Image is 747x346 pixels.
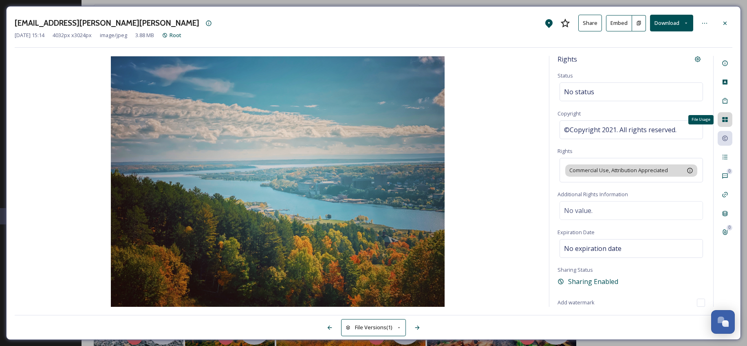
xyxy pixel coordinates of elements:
[53,31,92,39] span: 4032 px x 3024 px
[650,15,693,31] button: Download
[15,31,44,39] span: [DATE] 15:14
[557,72,573,79] span: Status
[564,87,594,97] span: No status
[557,228,595,236] span: Expiration Date
[15,17,199,29] h3: [EMAIL_ADDRESS][PERSON_NAME][PERSON_NAME]
[727,169,732,174] div: 0
[564,206,593,215] span: No value.
[569,166,668,174] span: Commercial Use, Attribution Appreciated
[568,277,618,286] span: Sharing Enabled
[688,115,714,124] div: File Usage
[557,54,577,64] span: Rights
[557,110,581,117] span: Copyright
[727,225,732,231] div: 0
[557,299,595,306] span: Add watermark
[15,56,541,307] img: wagner.cassandra%40gmail.com-MTU-from-Ripley-fall.jpg
[100,31,127,39] span: image/jpeg
[135,31,154,39] span: 3.88 MB
[564,125,676,135] span: ©Copyright 2021. All rights reserved.
[557,191,628,198] span: Additional Rights Information
[606,15,632,31] button: Embed
[557,266,593,273] span: Sharing Status
[557,147,573,155] span: Rights
[341,319,406,336] button: File Versions(1)
[564,244,621,253] span: No expiration date
[711,310,735,334] button: Open Chat
[170,31,181,39] span: Root
[578,15,602,31] button: Share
